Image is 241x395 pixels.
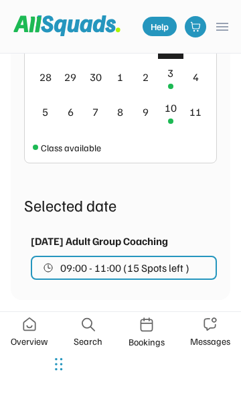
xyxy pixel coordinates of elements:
[189,104,202,120] div: 11
[190,334,230,348] div: Messages
[214,19,230,35] button: menu
[117,69,123,85] div: 1
[60,262,189,273] span: 09:00 - 11:00 (15 Spots left )
[68,104,74,120] div: 6
[90,69,102,85] div: 30
[31,233,168,249] div: [DATE] Adult Group Coaching
[143,69,149,85] div: 2
[24,193,217,217] div: Selected date
[193,69,199,85] div: 4
[167,65,173,81] div: 3
[41,141,101,155] div: Class available
[143,17,177,36] a: Help
[64,69,76,85] div: 29
[74,334,102,348] div: Search
[140,317,153,332] img: Icon%20%2835%29.svg
[190,21,201,32] img: shopping-cart-01%20%281%29.svg
[31,256,217,280] button: 09:00 - 11:00 (15 Spots left )
[39,69,52,85] div: 28
[92,104,98,120] div: 7
[129,335,165,349] div: Bookings
[23,317,36,331] img: Icon%20%2837%29.svg
[143,104,149,120] div: 9
[204,317,217,331] img: Icon%20%2836%29.svg
[42,104,48,120] div: 5
[13,15,120,35] img: Squad%20Logo.svg
[117,104,123,120] div: 8
[165,100,177,116] div: 10
[82,317,95,331] img: search-666.svg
